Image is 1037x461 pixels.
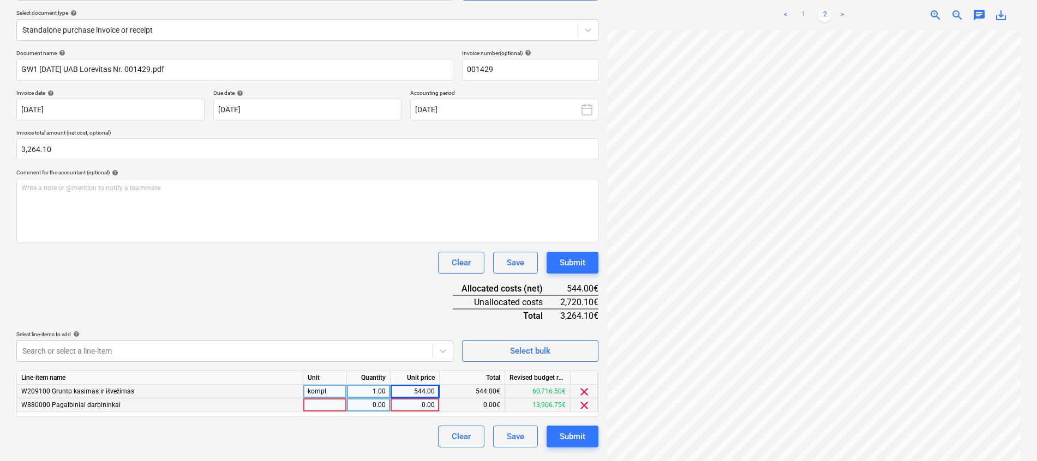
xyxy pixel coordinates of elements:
input: Due date not specified [213,99,401,120]
span: save_alt [994,9,1008,22]
span: clear [578,385,591,398]
div: 2,720.10€ [560,295,598,309]
div: Allocated costs (net) [453,282,560,295]
button: Submit [547,426,598,447]
div: 0.00 [351,398,386,412]
div: Save [507,429,524,444]
span: help [45,90,54,96]
span: help [235,90,243,96]
div: 0.00€ [440,398,505,412]
p: Invoice total amount (net cost, optional) [16,129,598,138]
div: Document name [16,50,453,57]
div: Submit [560,256,585,270]
div: 0.00 [395,398,435,412]
span: help [57,50,65,56]
div: kompl. [303,385,347,398]
span: zoom_out [951,9,964,22]
button: [DATE] [410,99,598,120]
button: Save [493,252,538,274]
div: Invoice date [16,89,205,96]
div: Quantity [347,371,391,385]
div: 13,906.75€ [505,398,571,412]
div: Clear [452,256,471,270]
div: Invoice number (optional) [462,50,598,57]
span: help [523,50,531,56]
button: Submit [547,252,598,274]
input: Invoice number [462,59,598,81]
div: Due date [213,89,401,96]
input: Invoice total amount (net cost, optional) [16,138,598,160]
div: Submit [560,429,585,444]
div: Select document type [16,9,598,16]
a: Previous page [779,9,792,22]
div: 544.00€ [560,282,598,295]
div: Unallocated costs [453,295,560,309]
div: Unit [303,371,347,385]
div: Line-item name [17,371,303,385]
span: chat [973,9,986,22]
a: Page 1 [796,9,810,22]
p: Accounting period [410,89,598,99]
input: Invoice date not specified [16,99,205,120]
div: Comment for the accountant (optional) [16,169,598,176]
div: 60,716.50€ [505,385,571,398]
span: help [71,331,80,337]
span: W209100 Grunto kasimas ir išvežimas [21,387,134,395]
div: Clear [452,429,471,444]
div: 1.00 [351,385,386,398]
span: help [110,169,118,176]
div: Revised budget remaining [505,371,571,385]
div: 544.00 [395,385,435,398]
div: Save [507,256,524,270]
div: Total [440,371,505,385]
button: Clear [438,426,484,447]
span: help [68,10,77,16]
a: Next page [836,9,849,22]
div: Total [453,309,560,322]
button: Save [493,426,538,447]
input: Document name [16,59,453,81]
button: Clear [438,252,484,274]
span: zoom_in [929,9,942,22]
div: 544.00€ [440,385,505,398]
div: Select bulk [510,344,550,358]
a: Page 2 is your current page [818,9,831,22]
div: Unit price [391,371,440,385]
span: W880000 Pagalbiniai darbininkai [21,401,121,409]
iframe: Chat Widget [982,409,1037,461]
div: Select line-items to add [16,331,453,338]
div: 3,264.10€ [560,309,598,322]
span: clear [578,399,591,412]
button: Select bulk [462,340,598,362]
